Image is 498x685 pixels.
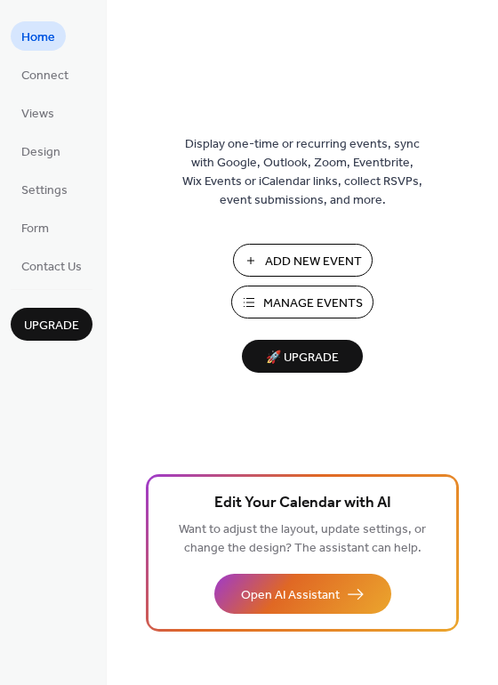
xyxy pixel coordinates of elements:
[11,60,79,89] a: Connect
[11,251,92,280] a: Contact Us
[182,135,422,210] span: Display one-time or recurring events, sync with Google, Outlook, Zoom, Eventbrite, Wix Events or ...
[21,143,60,162] span: Design
[24,317,79,335] span: Upgrade
[11,21,66,51] a: Home
[214,491,391,516] span: Edit Your Calendar with AI
[233,244,373,277] button: Add New Event
[253,346,352,370] span: 🚀 Upgrade
[21,258,82,277] span: Contact Us
[11,308,92,341] button: Upgrade
[214,574,391,614] button: Open AI Assistant
[21,28,55,47] span: Home
[21,220,49,238] span: Form
[231,286,373,318] button: Manage Events
[11,136,71,165] a: Design
[21,67,68,85] span: Connect
[241,586,340,605] span: Open AI Assistant
[21,105,54,124] span: Views
[263,294,363,313] span: Manage Events
[21,181,68,200] span: Settings
[265,253,362,271] span: Add New Event
[242,340,363,373] button: 🚀 Upgrade
[11,98,65,127] a: Views
[11,213,60,242] a: Form
[179,518,426,560] span: Want to adjust the layout, update settings, or change the design? The assistant can help.
[11,174,78,204] a: Settings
